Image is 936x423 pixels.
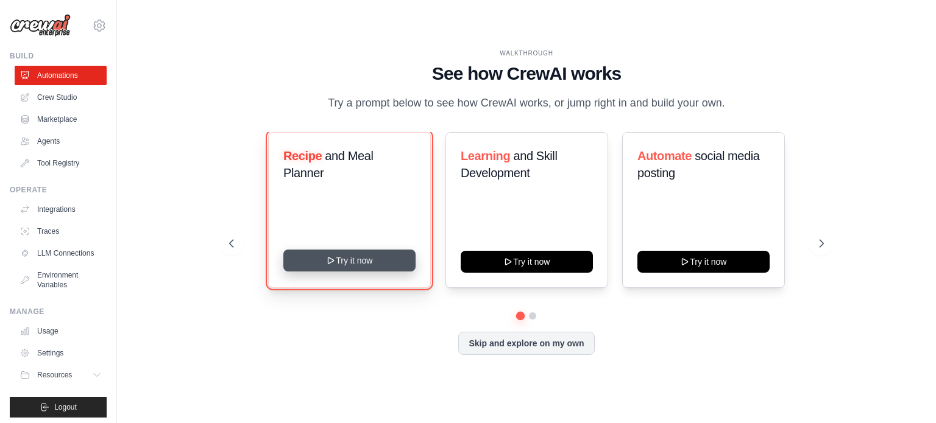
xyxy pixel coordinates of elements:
[54,402,77,412] span: Logout
[15,343,107,363] a: Settings
[15,200,107,219] a: Integrations
[15,153,107,173] a: Tool Registry
[875,365,936,423] div: วิดเจ็ตการแชท
[15,66,107,85] a: Automations
[322,94,731,112] p: Try a prompt below to see how CrewAI works, or jump right in and build your own.
[15,88,107,107] a: Crew Studio
[875,365,936,423] iframe: Chat Widget
[283,250,416,271] button: Try it now
[15,131,107,151] a: Agents
[461,251,593,273] button: Try it now
[229,63,824,85] h1: See how CrewAI works
[10,51,107,61] div: Build
[637,251,770,273] button: Try it now
[10,14,71,37] img: Logo
[637,149,760,180] span: social media posting
[10,307,107,316] div: Manage
[283,149,322,163] span: Recipe
[15,243,107,263] a: LLM Connections
[283,149,373,180] span: and Meal Planner
[15,265,107,295] a: Environment Variables
[229,49,824,58] div: WALKTHROUGH
[10,185,107,195] div: Operate
[637,149,692,163] span: Automate
[10,397,107,418] button: Logout
[458,332,594,355] button: Skip and explore on my own
[461,149,557,180] span: and Skill Development
[15,321,107,341] a: Usage
[15,110,107,129] a: Marketplace
[461,149,510,163] span: Learning
[15,222,107,241] a: Traces
[37,370,72,380] span: Resources
[15,365,107,385] button: Resources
